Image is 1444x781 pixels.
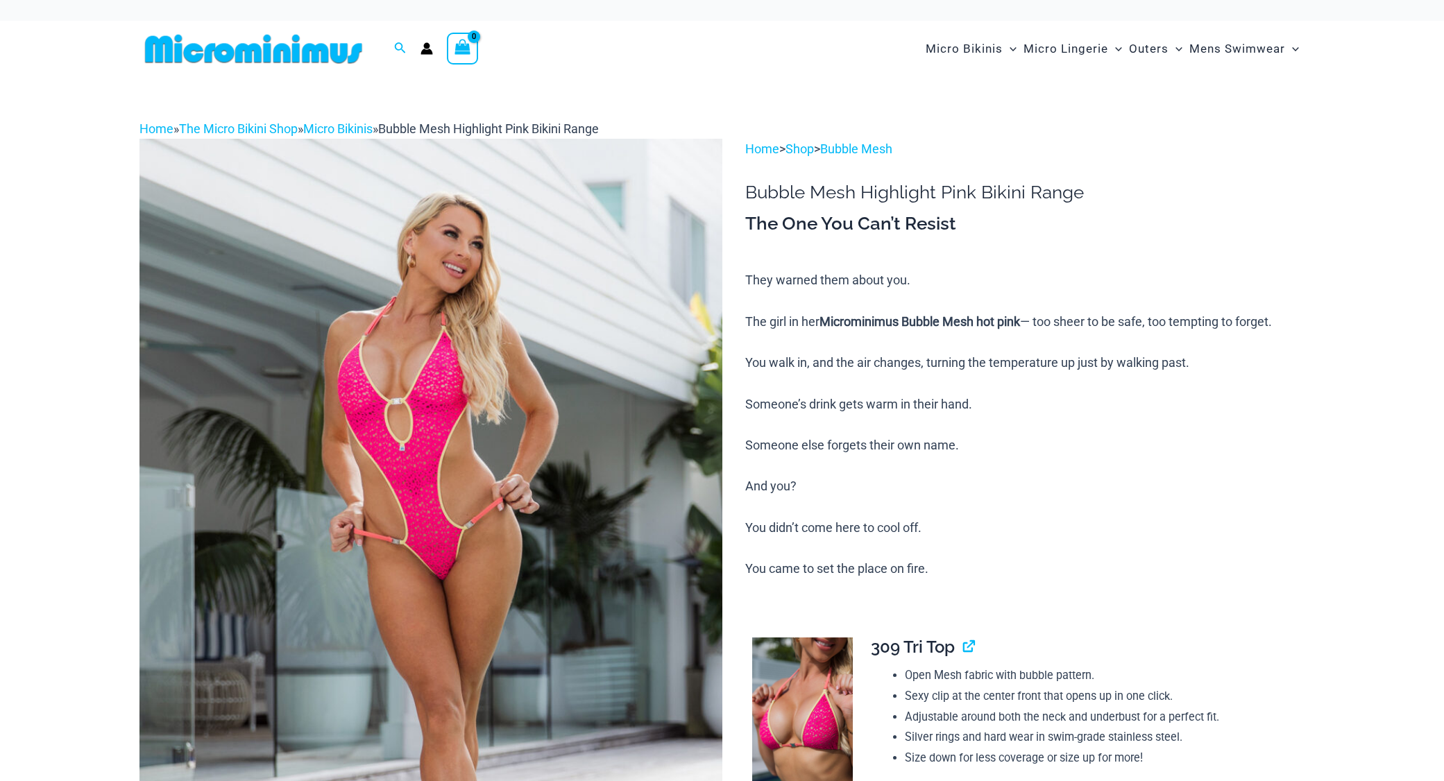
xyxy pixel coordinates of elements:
[745,139,1305,160] p: > >
[139,121,599,136] span: » » »
[905,727,1293,748] li: Silver rings and hard wear in swim-grade stainless steel.
[745,212,1305,236] h3: The One You Can’t Resist
[905,665,1293,686] li: Open Mesh fabric with bubble pattern.
[1189,31,1285,67] span: Mens Swimwear
[179,121,298,136] a: The Micro Bikini Shop
[139,33,368,65] img: MM SHOP LOGO FLAT
[421,42,433,55] a: Account icon link
[820,141,892,156] a: Bubble Mesh
[785,141,814,156] a: Shop
[139,121,173,136] a: Home
[905,707,1293,728] li: Adjustable around both the neck and underbust for a perfect fit.
[920,26,1305,72] nav: Site Navigation
[871,637,955,657] span: 309 Tri Top
[1126,28,1186,70] a: OutersMenu ToggleMenu Toggle
[394,40,407,58] a: Search icon link
[745,141,779,156] a: Home
[922,28,1020,70] a: Micro BikinisMenu ToggleMenu Toggle
[745,182,1305,203] h1: Bubble Mesh Highlight Pink Bikini Range
[1186,28,1302,70] a: Mens SwimwearMenu ToggleMenu Toggle
[1285,31,1299,67] span: Menu Toggle
[819,314,1020,329] b: Microminimus Bubble Mesh hot pink
[1020,28,1126,70] a: Micro LingerieMenu ToggleMenu Toggle
[1129,31,1169,67] span: Outers
[905,748,1293,769] li: Size down for less coverage or size up for more!
[447,33,479,65] a: View Shopping Cart, empty
[926,31,1003,67] span: Micro Bikinis
[1003,31,1017,67] span: Menu Toggle
[1023,31,1108,67] span: Micro Lingerie
[1108,31,1122,67] span: Menu Toggle
[1169,31,1182,67] span: Menu Toggle
[303,121,373,136] a: Micro Bikinis
[905,686,1293,707] li: Sexy clip at the center front that opens up in one click.
[745,270,1305,579] p: They warned them about you. The girl in her — too sheer to be safe, too tempting to forget. You w...
[378,121,599,136] span: Bubble Mesh Highlight Pink Bikini Range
